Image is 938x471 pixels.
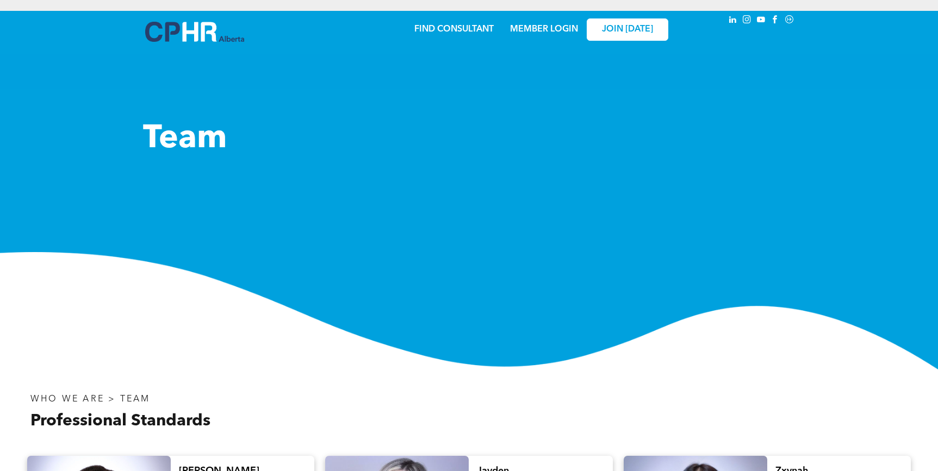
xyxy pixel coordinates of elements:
[602,24,653,35] span: JOIN [DATE]
[755,14,767,28] a: youtube
[727,14,739,28] a: linkedin
[587,18,668,41] a: JOIN [DATE]
[414,25,494,34] a: FIND CONSULTANT
[784,14,796,28] a: Social network
[143,123,227,155] span: Team
[769,14,781,28] a: facebook
[30,413,210,429] span: Professional Standards
[510,25,578,34] a: MEMBER LOGIN
[30,395,150,404] span: WHO WE ARE > TEAM
[145,22,244,42] img: A blue and white logo for cp alberta
[741,14,753,28] a: instagram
